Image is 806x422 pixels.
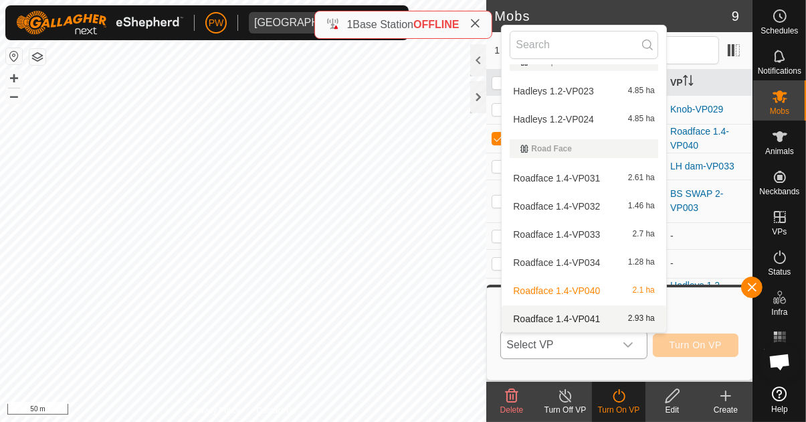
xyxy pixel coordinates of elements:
span: 1.28 ha [628,258,655,267]
button: + [6,70,22,86]
div: [GEOGRAPHIC_DATA] [254,17,366,28]
button: Turn On VP [653,334,738,357]
span: 2.61 ha [628,173,655,183]
span: Roadface 1.4-VP041 [513,314,600,324]
span: Kawhia Farm [249,12,371,33]
span: VPs [772,228,787,236]
li: Roadface 1.4-VP034 [502,249,666,276]
button: – [6,88,22,104]
span: Roadface 1.4-VP034 [513,258,600,267]
span: Notifications [758,67,801,75]
span: Roadface 1.4-VP033 [513,230,600,239]
span: 1 [346,19,352,30]
span: Hadleys 1.2-VP023 [513,86,594,96]
input: Search [510,31,658,59]
div: Turn Off VP [538,404,592,416]
span: 2.93 ha [628,314,655,324]
span: Roadface 1.4-VP040 [513,286,600,295]
span: 9 [732,6,739,26]
span: Infra [771,308,787,316]
li: Roadface 1.4-VP040 [502,277,666,304]
button: Reset Map [6,48,22,64]
p-sorticon: Activate to sort [683,77,694,88]
li: Roadface 1.4-VP031 [502,165,666,192]
span: Help [771,405,788,413]
li: Hadleys 1.2-VP023 [502,78,666,104]
span: PW [209,16,224,30]
h2: Mobs [494,8,732,24]
img: Gallagher Logo [16,11,183,35]
a: Knob-VP029 [670,104,723,115]
a: BS SWAP 2-VP003 [670,188,723,213]
td: - [665,249,752,278]
span: Neckbands [759,188,799,196]
span: Schedules [761,27,798,35]
div: Turn On VP [592,404,645,416]
span: Hadleys 1.2-VP024 [513,115,594,124]
button: Map Layers [29,49,45,65]
span: Roadface 1.4-VP032 [513,202,600,211]
div: Road Face [520,145,647,153]
span: Base Station [352,19,413,30]
span: 4.85 ha [628,86,655,96]
div: Open chat [760,342,800,382]
span: 2.7 ha [633,230,655,239]
div: dropdown trigger [615,332,641,358]
li: Roadface 1.4-VP041 [502,305,666,332]
a: Privacy Policy [191,405,241,417]
span: 1.46 ha [628,202,655,211]
span: Mobs [770,107,789,115]
a: Roadface 1.4-VP040 [670,126,729,151]
span: Turn On VP [670,340,722,350]
div: Create [699,404,752,416]
span: 1 selected [494,44,557,58]
span: Select VP [501,332,614,358]
li: Roadface 1.4-VP032 [502,193,666,220]
span: Delete [500,405,524,415]
th: VP [665,70,752,96]
span: Animals [765,147,794,155]
td: - [665,222,752,249]
span: 2.1 ha [633,286,655,295]
a: LH dam-VP033 [670,161,734,171]
a: Help [753,381,806,419]
li: Hadleys 1.2-VP024 [502,106,666,133]
span: Heatmap [763,348,796,356]
a: Hadleys 1.2-VP029 [670,280,723,305]
li: Roadface 1.4-VP033 [502,221,666,248]
span: OFFLINE [413,19,459,30]
a: Contact Us [256,405,296,417]
div: Ram paddock [520,58,647,66]
span: Roadface 1.4-VP031 [513,173,600,183]
div: Edit [645,404,699,416]
span: 4.85 ha [628,115,655,124]
span: Status [768,268,791,276]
